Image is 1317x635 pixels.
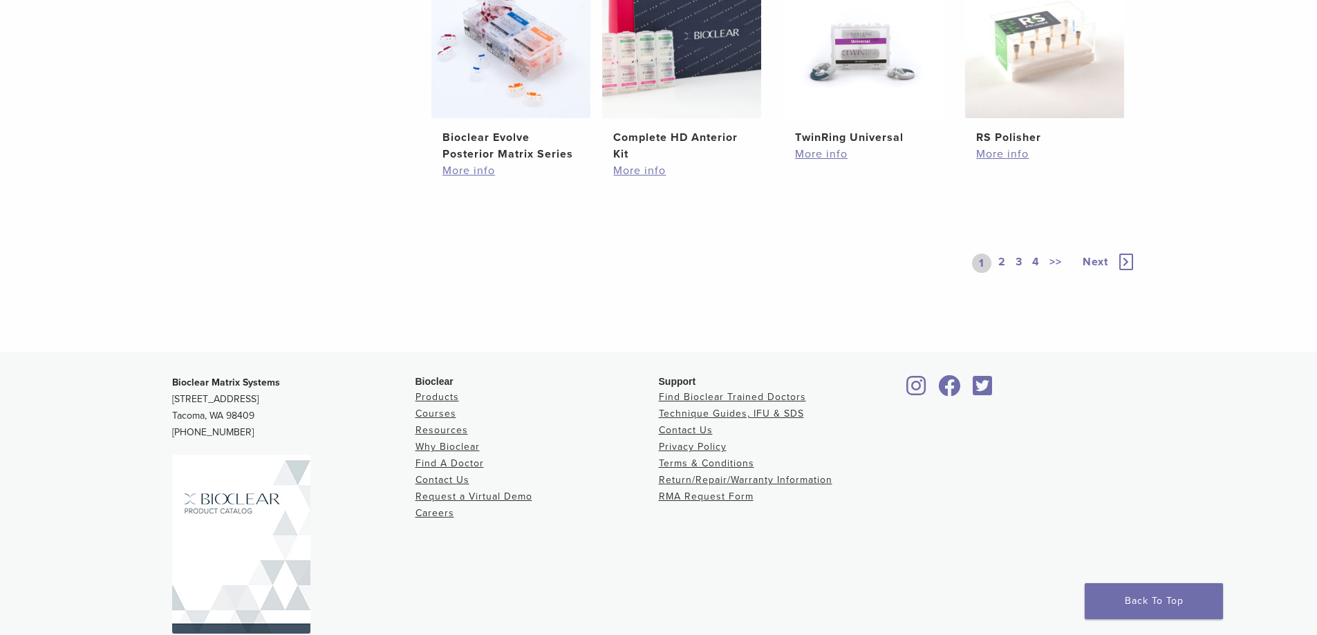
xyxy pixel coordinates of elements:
[1013,254,1025,273] a: 3
[613,129,750,162] h2: Complete HD Anterior Kit
[415,391,459,403] a: Products
[972,254,991,273] a: 1
[1085,583,1223,619] a: Back To Top
[415,491,532,502] a: Request a Virtual Demo
[415,424,468,436] a: Resources
[659,424,713,436] a: Contact Us
[442,129,579,162] h2: Bioclear Evolve Posterior Matrix Series
[415,474,469,486] a: Contact Us
[172,375,415,441] p: [STREET_ADDRESS] Tacoma, WA 98409 [PHONE_NUMBER]
[1083,255,1108,269] span: Next
[976,146,1113,162] a: More info
[172,377,280,388] strong: Bioclear Matrix Systems
[969,383,998,397] a: Bioclear
[172,455,310,634] img: Bioclear
[659,491,754,502] a: RMA Request Form
[415,507,454,519] a: Careers
[659,457,754,469] a: Terms & Conditions
[613,162,750,179] a: More info
[795,146,932,162] a: More info
[795,129,932,146] h2: TwinRing Universal
[1047,254,1065,273] a: >>
[1029,254,1043,273] a: 4
[415,441,480,453] a: Why Bioclear
[659,408,804,419] a: Technique Guides, IFU & SDS
[996,254,1009,273] a: 2
[442,162,579,179] a: More info
[659,441,727,453] a: Privacy Policy
[902,383,931,397] a: Bioclear
[934,383,966,397] a: Bioclear
[659,474,832,486] a: Return/Repair/Warranty Information
[976,129,1113,146] h2: RS Polisher
[659,391,806,403] a: Find Bioclear Trained Doctors
[415,408,456,419] a: Courses
[415,457,484,469] a: Find A Doctor
[415,376,454,387] span: Bioclear
[659,376,696,387] span: Support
